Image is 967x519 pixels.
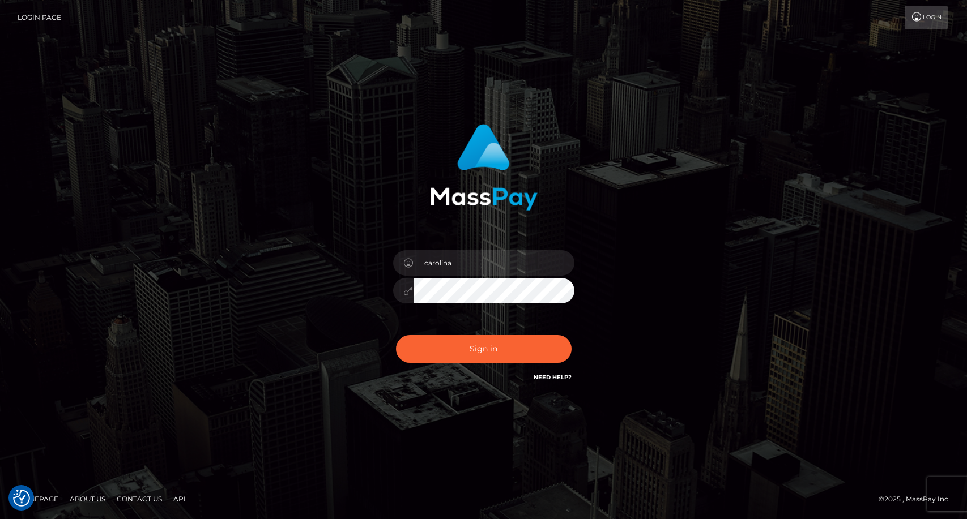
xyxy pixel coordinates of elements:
[169,490,190,508] a: API
[12,490,63,508] a: Homepage
[18,6,61,29] a: Login Page
[396,335,572,363] button: Sign in
[13,490,30,507] img: Revisit consent button
[430,124,538,211] img: MassPay Login
[414,250,574,276] input: Username...
[65,490,110,508] a: About Us
[905,6,948,29] a: Login
[534,374,572,381] a: Need Help?
[13,490,30,507] button: Consent Preferences
[879,493,959,505] div: © 2025 , MassPay Inc.
[112,490,167,508] a: Contact Us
